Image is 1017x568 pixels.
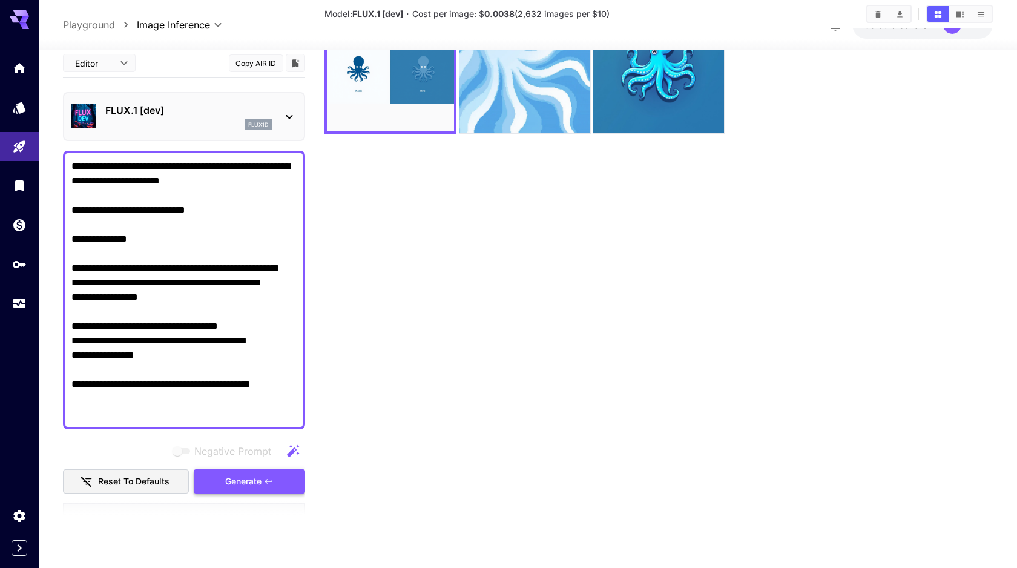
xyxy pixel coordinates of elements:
span: Image Inference [137,18,210,32]
div: API Keys [12,257,27,272]
div: Models [12,100,27,115]
span: Negative prompts are not compatible with the selected model. [170,443,281,458]
button: Show images in grid view [927,6,949,22]
div: Show images in grid viewShow images in video viewShow images in list view [926,5,993,23]
span: Generate [225,474,262,489]
span: $0.05 [864,20,891,30]
button: Add to library [290,56,301,70]
div: Wallet [12,217,27,233]
button: Show images in video view [949,6,970,22]
span: Model: [324,8,403,19]
span: Editor [75,57,113,70]
div: Library [12,178,27,193]
b: 0.0038 [484,8,515,19]
button: Clear Images [867,6,889,22]
b: FLUX.1 [dev] [352,8,403,19]
button: Expand sidebar [12,540,27,556]
button: Generate [194,469,305,494]
button: Show images in list view [970,6,992,22]
nav: breadcrumb [63,18,137,32]
p: · [406,7,409,21]
span: Cost per image: $ (2,632 images per $10) [412,8,610,19]
button: Download All [889,6,910,22]
img: 7j7d9C0H4sHoH8WAAAAABJRU5ErkJggg== [327,4,454,131]
div: Playground [12,139,27,154]
a: Playground [63,18,115,32]
img: Uy2zCr2moAAAA== [459,2,590,133]
button: Copy AIR ID [229,54,283,71]
button: Reset to defaults [63,469,189,494]
div: FLUX.1 [dev]flux1d [71,98,297,135]
span: credits left [891,20,933,30]
div: Usage [12,296,27,311]
div: Clear ImagesDownload All [866,5,912,23]
div: Settings [12,508,27,523]
img: Z [593,2,724,133]
span: Negative Prompt [194,444,271,458]
p: flux1d [248,121,269,129]
p: FLUX.1 [dev] [105,103,272,117]
div: Home [12,61,27,76]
